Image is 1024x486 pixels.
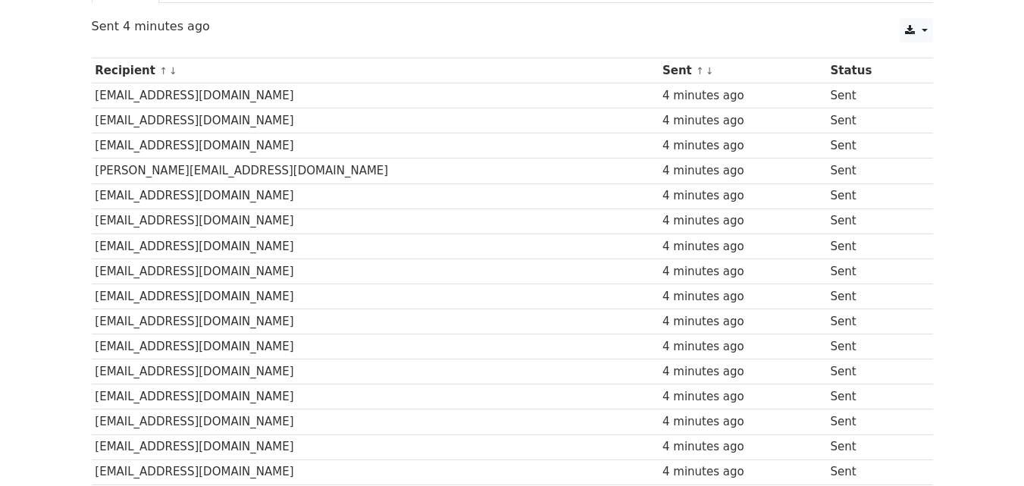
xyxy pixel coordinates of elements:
[662,137,823,155] div: 4 minutes ago
[159,65,168,77] a: ↑
[706,65,714,77] a: ↓
[92,434,659,459] td: [EMAIL_ADDRESS][DOMAIN_NAME]
[827,284,919,309] td: Sent
[827,359,919,384] td: Sent
[827,309,919,334] td: Sent
[662,338,823,356] div: 4 minutes ago
[92,234,659,259] td: [EMAIL_ADDRESS][DOMAIN_NAME]
[827,183,919,209] td: Sent
[662,238,823,256] div: 4 minutes ago
[92,284,659,309] td: [EMAIL_ADDRESS][DOMAIN_NAME]
[169,65,177,77] a: ↓
[827,434,919,459] td: Sent
[659,58,826,83] th: Sent
[92,209,659,234] td: [EMAIL_ADDRESS][DOMAIN_NAME]
[92,133,659,158] td: [EMAIL_ADDRESS][DOMAIN_NAME]
[92,384,659,409] td: [EMAIL_ADDRESS][DOMAIN_NAME]
[827,209,919,234] td: Sent
[92,359,659,384] td: [EMAIL_ADDRESS][DOMAIN_NAME]
[92,83,659,108] td: [EMAIL_ADDRESS][DOMAIN_NAME]
[92,334,659,359] td: [EMAIL_ADDRESS][DOMAIN_NAME]
[92,459,659,484] td: [EMAIL_ADDRESS][DOMAIN_NAME]
[827,459,919,484] td: Sent
[662,212,823,230] div: 4 minutes ago
[662,187,823,205] div: 4 minutes ago
[827,259,919,284] td: Sent
[92,409,659,434] td: [EMAIL_ADDRESS][DOMAIN_NAME]
[827,133,919,158] td: Sent
[662,413,823,431] div: 4 minutes ago
[827,409,919,434] td: Sent
[92,183,659,209] td: [EMAIL_ADDRESS][DOMAIN_NAME]
[662,463,823,481] div: 4 minutes ago
[827,234,919,259] td: Sent
[696,65,704,77] a: ↑
[92,309,659,334] td: [EMAIL_ADDRESS][DOMAIN_NAME]
[827,384,919,409] td: Sent
[662,263,823,281] div: 4 minutes ago
[662,388,823,406] div: 4 minutes ago
[827,158,919,183] td: Sent
[92,158,659,183] td: [PERSON_NAME][EMAIL_ADDRESS][DOMAIN_NAME]
[662,438,823,456] div: 4 minutes ago
[662,288,823,306] div: 4 minutes ago
[662,162,823,180] div: 4 minutes ago
[827,334,919,359] td: Sent
[92,18,933,34] p: Sent 4 minutes ago
[662,112,823,130] div: 4 minutes ago
[948,413,1024,486] iframe: Chat Widget
[92,108,659,133] td: [EMAIL_ADDRESS][DOMAIN_NAME]
[827,108,919,133] td: Sent
[662,363,823,381] div: 4 minutes ago
[662,87,823,105] div: 4 minutes ago
[92,259,659,284] td: [EMAIL_ADDRESS][DOMAIN_NAME]
[827,83,919,108] td: Sent
[92,58,659,83] th: Recipient
[827,58,919,83] th: Status
[662,313,823,331] div: 4 minutes ago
